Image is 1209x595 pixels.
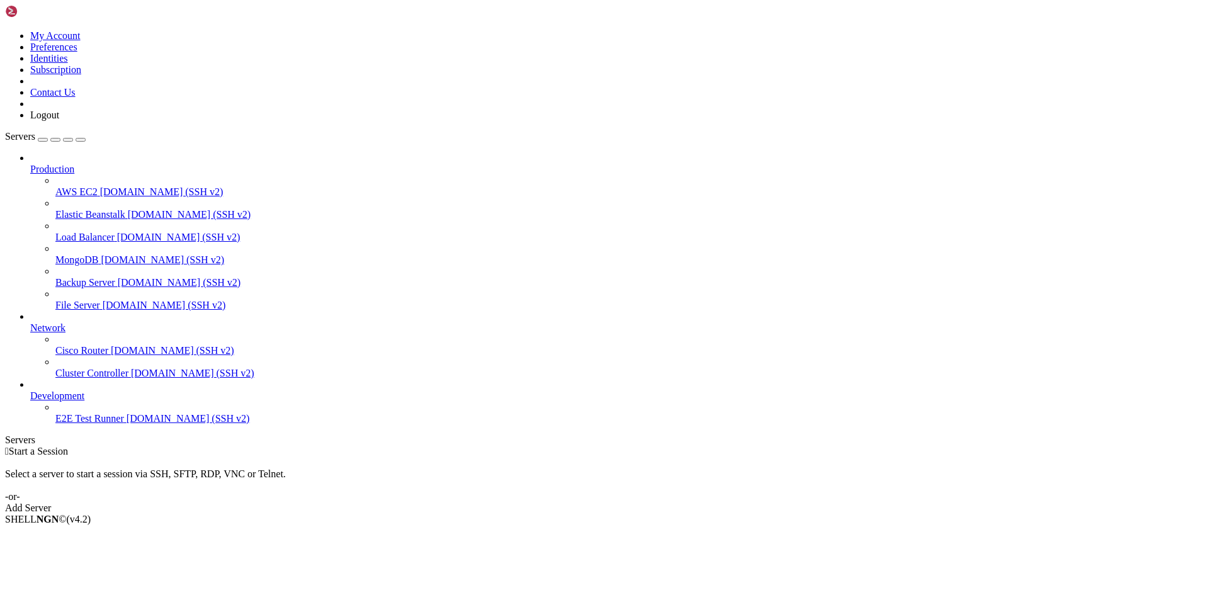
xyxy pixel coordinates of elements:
span: [DOMAIN_NAME] (SSH v2) [100,186,224,197]
a: MongoDB [DOMAIN_NAME] (SSH v2) [55,254,1204,266]
span: Network [30,322,65,333]
span: [DOMAIN_NAME] (SSH v2) [111,345,234,356]
span: Load Balancer [55,232,115,242]
span: [DOMAIN_NAME] (SSH v2) [101,254,224,265]
span: Cluster Controller [55,368,128,378]
li: Cluster Controller [DOMAIN_NAME] (SSH v2) [55,356,1204,379]
img: Shellngn [5,5,77,18]
a: Subscription [30,64,81,75]
a: Contact Us [30,87,76,98]
li: Backup Server [DOMAIN_NAME] (SSH v2) [55,266,1204,288]
a: Identities [30,53,68,64]
li: Cisco Router [DOMAIN_NAME] (SSH v2) [55,334,1204,356]
div: Servers [5,434,1204,446]
li: E2E Test Runner [DOMAIN_NAME] (SSH v2) [55,402,1204,424]
span: Backup Server [55,277,115,288]
a: Cluster Controller [DOMAIN_NAME] (SSH v2) [55,368,1204,379]
span: MongoDB [55,254,98,265]
span: [DOMAIN_NAME] (SSH v2) [131,368,254,378]
span: [DOMAIN_NAME] (SSH v2) [128,209,251,220]
li: Production [30,152,1204,311]
span: [DOMAIN_NAME] (SSH v2) [103,300,226,310]
a: Development [30,390,1204,402]
li: Network [30,311,1204,379]
span: AWS EC2 [55,186,98,197]
a: Backup Server [DOMAIN_NAME] (SSH v2) [55,277,1204,288]
span: Production [30,164,74,174]
span: Start a Session [9,446,68,456]
span: Elastic Beanstalk [55,209,125,220]
div: Select a server to start a session via SSH, SFTP, RDP, VNC or Telnet. -or- [5,457,1204,502]
li: MongoDB [DOMAIN_NAME] (SSH v2) [55,243,1204,266]
a: Load Balancer [DOMAIN_NAME] (SSH v2) [55,232,1204,243]
span: 4.2.0 [67,514,91,524]
li: AWS EC2 [DOMAIN_NAME] (SSH v2) [55,175,1204,198]
li: File Server [DOMAIN_NAME] (SSH v2) [55,288,1204,311]
a: My Account [30,30,81,41]
a: Network [30,322,1204,334]
li: Elastic Beanstalk [DOMAIN_NAME] (SSH v2) [55,198,1204,220]
li: Development [30,379,1204,424]
a: Elastic Beanstalk [DOMAIN_NAME] (SSH v2) [55,209,1204,220]
a: Preferences [30,42,77,52]
span: SHELL © [5,514,91,524]
a: E2E Test Runner [DOMAIN_NAME] (SSH v2) [55,413,1204,424]
span: [DOMAIN_NAME] (SSH v2) [127,413,250,424]
span: [DOMAIN_NAME] (SSH v2) [117,232,241,242]
a: Cisco Router [DOMAIN_NAME] (SSH v2) [55,345,1204,356]
b: NGN [37,514,59,524]
span:  [5,446,9,456]
span: Servers [5,131,35,142]
span: Cisco Router [55,345,108,356]
a: Logout [30,110,59,120]
a: AWS EC2 [DOMAIN_NAME] (SSH v2) [55,186,1204,198]
span: E2E Test Runner [55,413,124,424]
span: [DOMAIN_NAME] (SSH v2) [118,277,241,288]
span: File Server [55,300,100,310]
div: Add Server [5,502,1204,514]
a: Servers [5,131,86,142]
a: File Server [DOMAIN_NAME] (SSH v2) [55,300,1204,311]
span: Development [30,390,84,401]
li: Load Balancer [DOMAIN_NAME] (SSH v2) [55,220,1204,243]
a: Production [30,164,1204,175]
